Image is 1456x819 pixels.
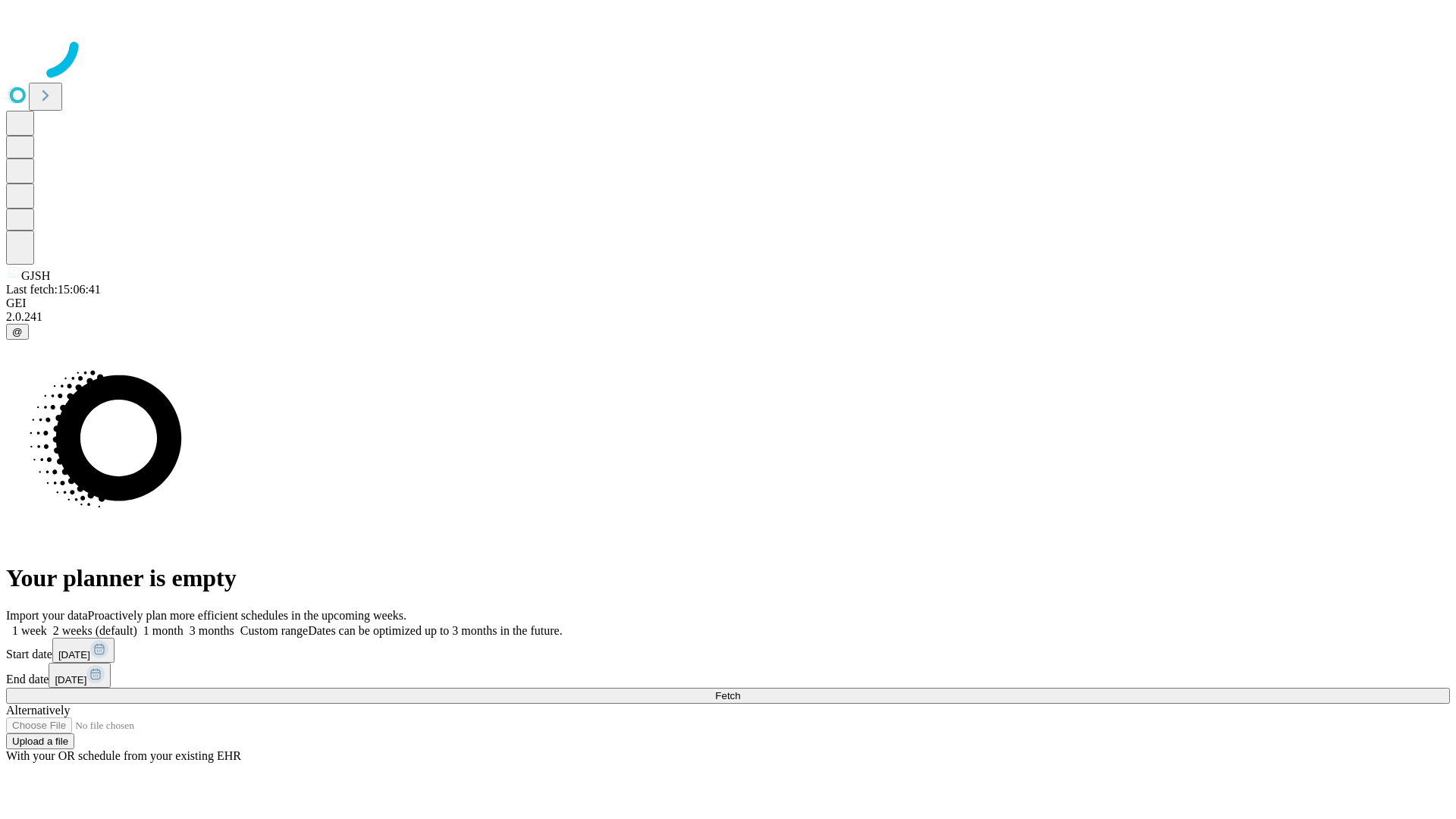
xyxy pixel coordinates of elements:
[88,609,406,622] span: Proactively plan more efficient schedules in the upcoming weeks.
[52,638,115,663] button: [DATE]
[12,326,23,337] span: @
[190,624,234,637] span: 3 months
[6,638,1450,663] div: Start date
[21,269,50,282] span: GJSH
[12,624,47,637] span: 1 week
[6,749,241,762] span: With your OR schedule from your existing EHR
[6,564,1450,592] h1: Your planner is empty
[6,704,70,717] span: Alternatively
[308,624,562,637] span: Dates can be optimized up to 3 months in the future.
[6,609,88,622] span: Import your data
[6,733,74,749] button: Upload a file
[58,649,90,661] span: [DATE]
[53,624,137,637] span: 2 weeks (default)
[6,310,1450,324] div: 2.0.241
[6,688,1450,704] button: Fetch
[55,674,86,686] span: [DATE]
[49,663,111,688] button: [DATE]
[715,690,740,701] span: Fetch
[6,283,101,296] span: Last fetch: 15:06:41
[6,297,1450,310] div: GEI
[6,324,29,340] button: @
[6,663,1450,688] div: End date
[143,624,184,637] span: 1 month
[240,624,308,637] span: Custom range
